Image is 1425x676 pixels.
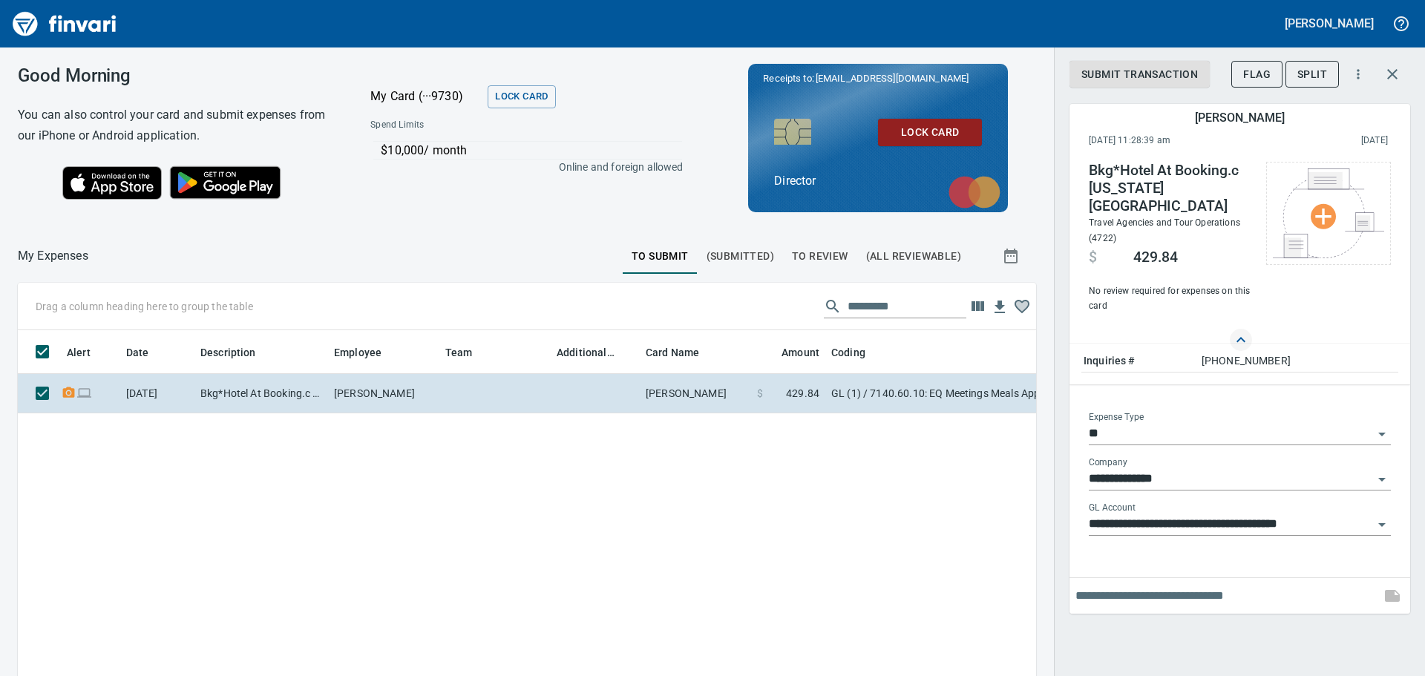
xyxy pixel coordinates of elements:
[763,71,993,86] p: Receipts to:
[1273,168,1384,258] img: Select file
[1266,134,1388,148] span: [DATE]
[495,88,548,105] span: Lock Card
[878,119,982,146] button: Lock Card
[866,247,961,266] span: (All Reviewable)
[1089,162,1251,215] h4: Bkg*Hotel At Booking.c [US_STATE][GEOGRAPHIC_DATA]
[126,344,149,361] span: Date
[1199,350,1398,373] td: [PHONE_NUMBER]
[1069,61,1210,88] button: Submit Transaction
[774,172,982,190] p: Director
[1089,134,1266,148] span: [DATE] 11:28:39 am
[1195,110,1284,125] h5: [PERSON_NAME]
[334,344,401,361] span: Employee
[328,374,439,413] td: [PERSON_NAME]
[1372,514,1392,535] button: Open
[1081,65,1198,84] span: Submit Transaction
[1081,350,1398,373] table: l3info
[18,65,333,86] h3: Good Morning
[9,6,120,42] img: Finvari
[825,374,1196,413] td: GL (1) / 7140.60.10: EQ Meetings Meals Appreciation
[62,166,162,200] img: Download on the App Store
[334,344,381,361] span: Employee
[445,344,492,361] span: Team
[445,344,473,361] span: Team
[762,344,819,361] span: Amount
[18,247,88,265] nav: breadcrumb
[1372,424,1392,444] button: Open
[1372,469,1392,490] button: Open
[200,344,256,361] span: Description
[120,374,194,413] td: [DATE]
[1133,249,1178,266] span: 429.84
[890,123,970,142] span: Lock Card
[1281,12,1377,35] button: [PERSON_NAME]
[757,386,763,401] span: $
[61,388,76,398] span: Receipt Required
[1243,65,1271,84] span: Flag
[126,344,168,361] span: Date
[1297,65,1327,84] span: Split
[194,374,328,413] td: Bkg*Hotel At Booking.c [US_STATE][GEOGRAPHIC_DATA]
[989,238,1036,274] button: Show transactions within a particular date range
[557,344,615,361] span: Additional Reviewer
[370,88,482,105] p: My Card (···9730)
[162,158,289,207] img: Get it on Google Play
[1089,458,1127,467] label: Company
[488,85,555,108] button: Lock Card
[1011,295,1033,318] button: Column choices favorited. Click to reset to default
[640,374,751,413] td: [PERSON_NAME]
[632,247,689,266] span: To Submit
[67,344,91,361] span: Alert
[76,388,92,398] span: Online transaction
[381,142,681,160] p: $10,000 / month
[831,344,865,361] span: Coding
[1285,16,1374,31] h5: [PERSON_NAME]
[1089,413,1144,421] label: Expense Type
[646,344,699,361] span: Card Name
[786,386,819,401] span: 429.84
[1285,61,1339,88] button: Split
[200,344,275,361] span: Description
[1081,350,1199,373] td: Inquiries #
[792,247,848,266] span: To Review
[814,71,970,85] span: [EMAIL_ADDRESS][DOMAIN_NAME]
[782,344,819,361] span: Amount
[36,299,253,314] p: Drag a column heading here to group the table
[67,344,110,361] span: Alert
[370,118,552,133] span: Spend Limits
[941,168,1008,216] img: mastercard.svg
[1089,284,1251,314] span: No review required for expenses on this card
[1089,249,1097,266] span: $
[18,247,88,265] p: My Expenses
[646,344,718,361] span: Card Name
[1089,503,1136,512] label: GL Account
[831,344,885,361] span: Coding
[358,160,683,174] p: Online and foreign allowed
[557,344,634,361] span: Additional Reviewer
[707,247,774,266] span: (Submitted)
[18,105,333,146] h6: You can also control your card and submit expenses from our iPhone or Android application.
[1089,217,1240,243] span: Travel Agencies and Tour Operations (4722)
[1231,61,1282,88] button: Flag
